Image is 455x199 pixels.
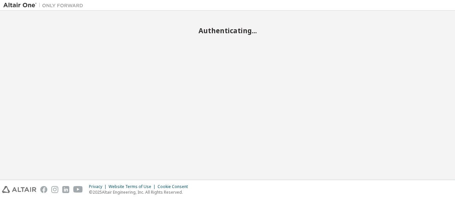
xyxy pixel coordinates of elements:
div: Cookie Consent [158,184,192,189]
img: instagram.svg [51,186,58,193]
img: altair_logo.svg [2,186,36,193]
img: linkedin.svg [62,186,69,193]
p: © 2025 Altair Engineering, Inc. All Rights Reserved. [89,189,192,195]
img: facebook.svg [40,186,47,193]
img: Altair One [3,2,87,9]
img: youtube.svg [73,186,83,193]
h2: Authenticating... [3,26,452,35]
div: Privacy [89,184,109,189]
div: Website Terms of Use [109,184,158,189]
